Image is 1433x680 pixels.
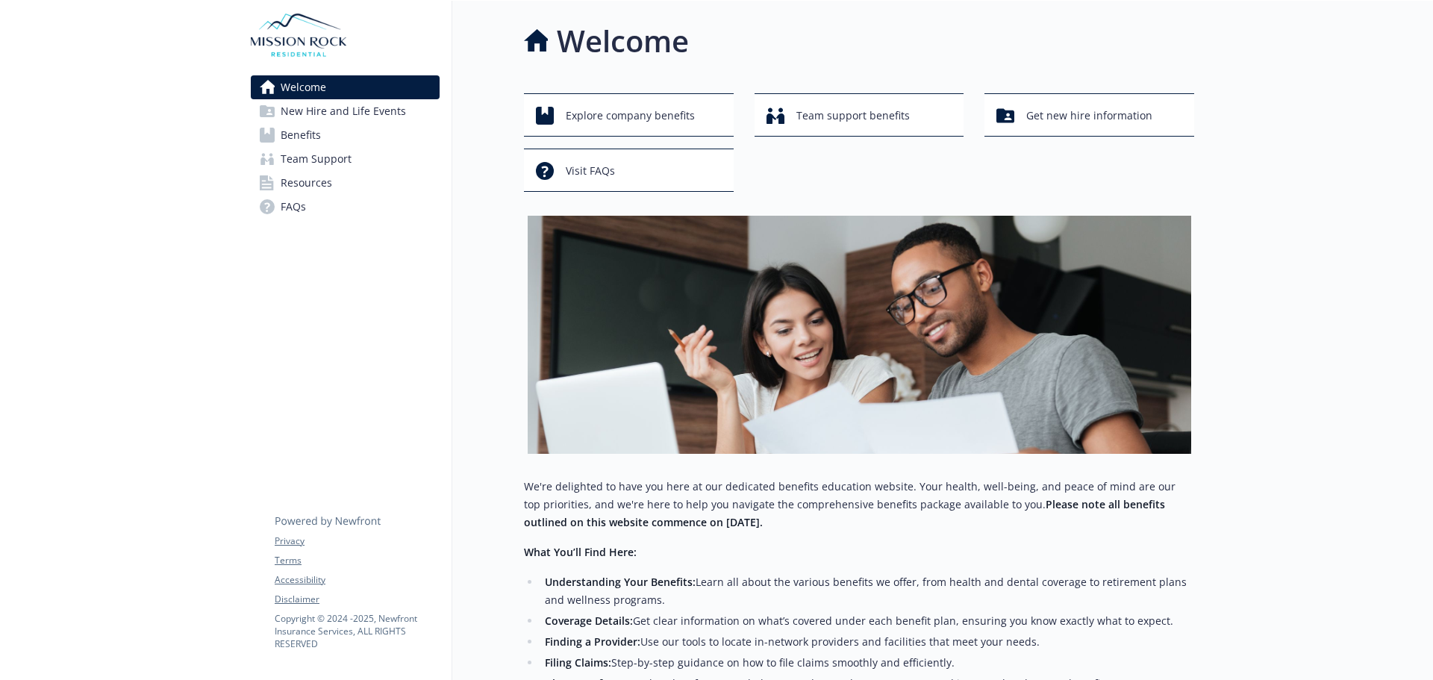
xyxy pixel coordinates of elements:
a: New Hire and Life Events [251,99,440,123]
a: Accessibility [275,573,439,587]
span: Visit FAQs [566,157,615,185]
button: Team support benefits [755,93,964,137]
li: Use our tools to locate in-network providers and facilities that meet your needs. [540,633,1194,651]
span: Team Support [281,147,352,171]
a: Terms [275,554,439,567]
a: Privacy [275,534,439,548]
strong: What You’ll Find Here: [524,545,637,559]
a: Welcome [251,75,440,99]
img: overview page banner [528,216,1191,454]
span: Resources [281,171,332,195]
p: We're delighted to have you here at our dedicated benefits education website. Your health, well-b... [524,478,1194,531]
strong: Coverage Details: [545,614,633,628]
strong: Understanding Your Benefits: [545,575,696,589]
li: Step-by-step guidance on how to file claims smoothly and efficiently. [540,654,1194,672]
span: Welcome [281,75,326,99]
a: Benefits [251,123,440,147]
span: Explore company benefits [566,102,695,130]
a: Team Support [251,147,440,171]
a: Resources [251,171,440,195]
button: Explore company benefits [524,93,734,137]
strong: Finding a Provider: [545,634,640,649]
strong: Filing Claims: [545,655,611,670]
button: Visit FAQs [524,149,734,192]
a: FAQs [251,195,440,219]
span: Benefits [281,123,321,147]
li: Get clear information on what’s covered under each benefit plan, ensuring you know exactly what t... [540,612,1194,630]
button: Get new hire information [984,93,1194,137]
span: FAQs [281,195,306,219]
a: Disclaimer [275,593,439,606]
p: Copyright © 2024 - 2025 , Newfront Insurance Services, ALL RIGHTS RESERVED [275,612,439,650]
h1: Welcome [557,19,689,63]
span: New Hire and Life Events [281,99,406,123]
span: Get new hire information [1026,102,1152,130]
li: Learn all about the various benefits we offer, from health and dental coverage to retirement plan... [540,573,1194,609]
span: Team support benefits [796,102,910,130]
